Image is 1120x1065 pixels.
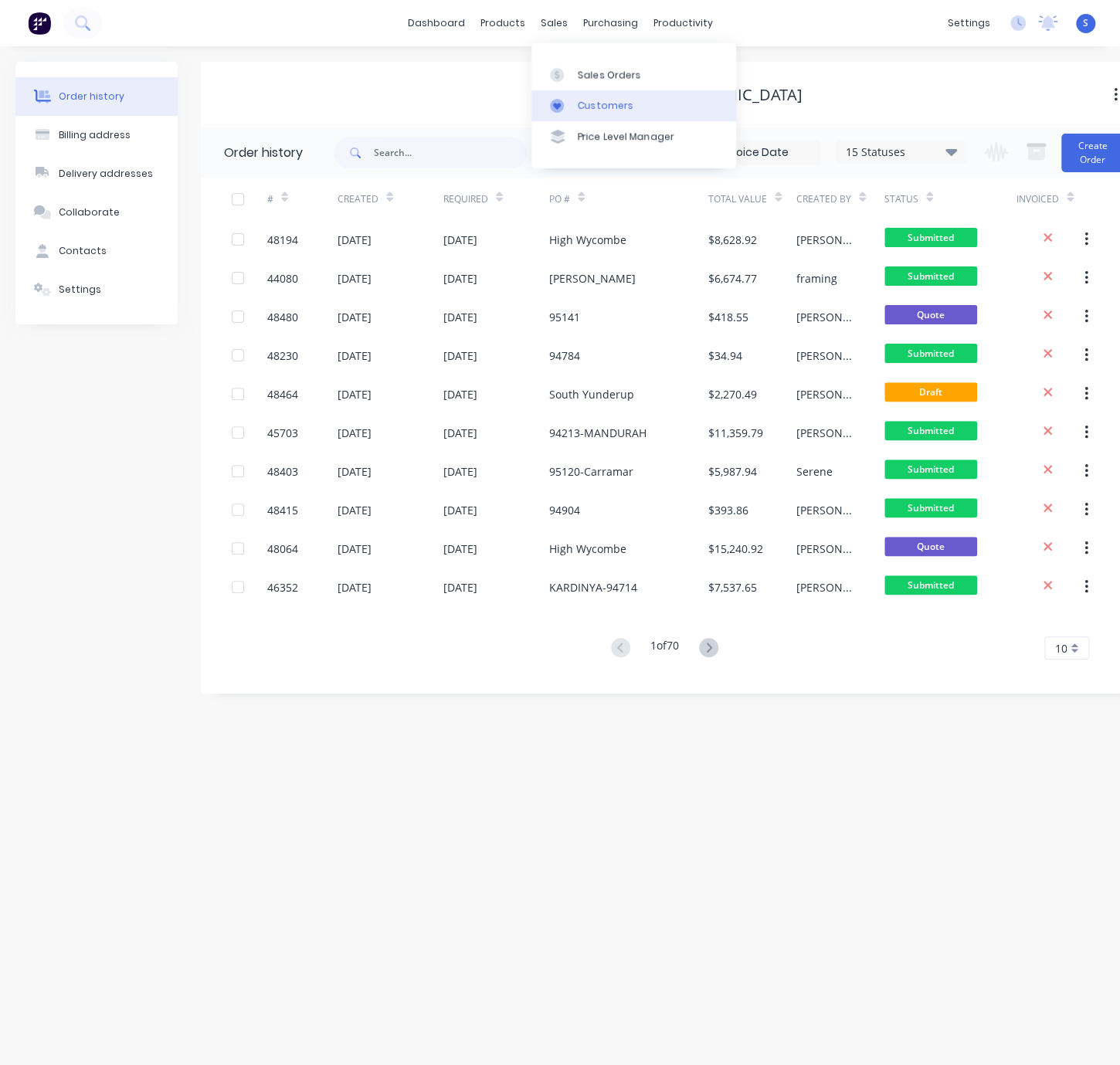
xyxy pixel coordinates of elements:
div: [PERSON_NAME] [796,502,854,518]
div: [DATE] [443,425,477,441]
div: [DATE] [338,309,372,325]
span: Quote [884,305,977,324]
span: Submitted [884,228,977,247]
div: $2,270.49 [708,386,757,402]
div: Order history [224,144,303,162]
div: Total Value [708,192,767,206]
div: 48194 [267,232,298,248]
span: Submitted [884,344,977,363]
span: Submitted [884,266,977,286]
div: [DATE] [338,348,372,364]
div: 48464 [267,386,298,402]
div: Delivery addresses [59,167,153,181]
div: [DATE] [443,463,477,480]
a: Customers [531,90,736,121]
div: 94904 [549,502,580,518]
div: Created By [796,192,851,206]
div: productivity [646,12,721,35]
div: [DATE] [338,541,372,557]
div: sales [533,12,575,35]
div: products [473,12,533,35]
input: Invoice Date [690,141,820,164]
div: Invoiced [1016,178,1087,220]
div: Total Value [708,178,796,220]
div: [DATE] [338,579,372,595]
div: [PERSON_NAME] [796,386,854,402]
img: Factory [28,12,51,35]
div: [DATE] [338,232,372,248]
a: Sales Orders [531,59,736,90]
div: [DATE] [338,463,372,480]
div: [DATE] [443,270,477,287]
div: [DATE] [338,386,372,402]
span: 10 [1054,640,1067,656]
div: Created [338,192,378,206]
span: Submitted [884,498,977,517]
div: [DATE] [443,386,477,402]
div: Settings [59,283,101,297]
div: [DATE] [338,425,372,441]
button: Settings [15,270,178,309]
div: Required [443,178,549,220]
div: [PERSON_NAME] [796,579,854,595]
div: [DATE] [443,502,477,518]
button: Delivery addresses [15,154,178,193]
div: $8,628.92 [708,232,757,248]
div: $6,674.77 [708,270,757,287]
div: 1 of 70 [650,637,679,660]
div: framing [796,270,837,287]
div: Serene [796,463,833,480]
span: S [1083,16,1088,30]
div: [DATE] [338,502,372,518]
span: Draft [884,382,977,402]
a: Price Level Manager [531,121,736,152]
div: $11,359.79 [708,425,763,441]
span: Submitted [884,575,977,595]
div: 94213-MANDURAH [549,425,647,441]
div: Status [884,178,1016,220]
div: 45703 [267,425,298,441]
div: Created [338,178,443,220]
span: Submitted [884,460,977,479]
div: Sales Orders [578,68,641,82]
div: KARDINYA-94714 [549,579,637,595]
button: Contacts [15,232,178,270]
div: South Yunderup [549,386,634,402]
div: High Wycombe [549,232,626,248]
div: 44080 [267,270,298,287]
div: PO # [549,192,570,206]
div: $418.55 [708,309,748,325]
div: Created By [796,178,884,220]
div: 48064 [267,541,298,557]
div: PO # [549,178,708,220]
a: dashboard [400,12,473,35]
div: purchasing [575,12,646,35]
div: $5,987.94 [708,463,757,480]
div: [DATE] [338,270,372,287]
input: Search... [374,137,527,168]
div: 48480 [267,309,298,325]
div: Order history [59,90,124,103]
div: Contacts [59,244,107,258]
div: [DATE] [443,309,477,325]
div: Billing address [59,128,131,142]
div: Invoiced [1016,192,1059,206]
button: Order history [15,77,178,116]
div: # [267,178,338,220]
div: Status [884,192,918,206]
div: [DATE] [443,348,477,364]
div: Customers [578,99,633,113]
div: 48415 [267,502,298,518]
div: 48403 [267,463,298,480]
span: Quote [884,537,977,556]
div: $393.86 [708,502,748,518]
div: $15,240.92 [708,541,763,557]
div: $7,537.65 [708,579,757,595]
div: settings [940,12,998,35]
div: [PERSON_NAME] [796,425,854,441]
div: [DATE] [443,232,477,248]
div: 95141 [549,309,580,325]
div: # [267,192,273,206]
div: [PERSON_NAME] [549,270,636,287]
div: [PERSON_NAME] [796,541,854,557]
